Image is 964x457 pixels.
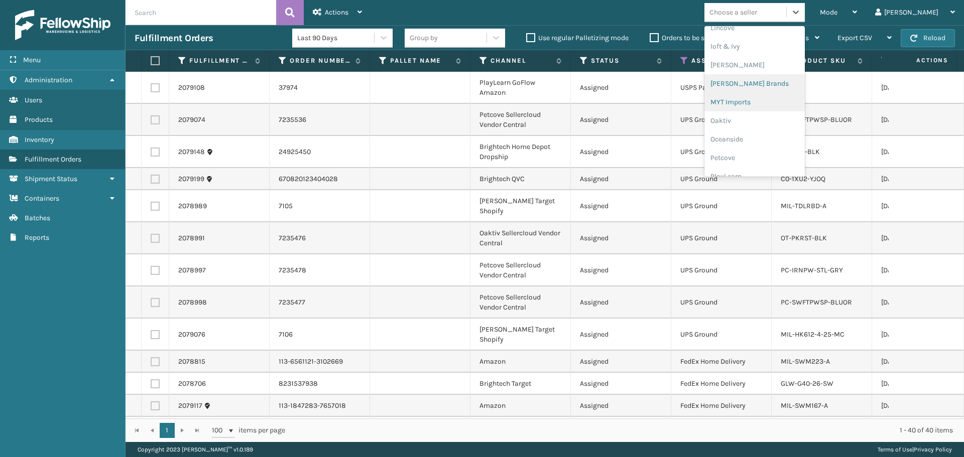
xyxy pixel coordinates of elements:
td: Petcove Sellercloud Vendor Central [470,286,571,319]
a: 2079117 [178,401,202,411]
div: loft & Ivy [704,37,805,56]
label: Channel [491,56,551,65]
a: MIL-HK612-4-25-MC [781,330,845,339]
td: 37974 [270,72,370,104]
span: Export CSV [837,34,872,42]
td: Oaktiv Sellercloud Vendor Central [470,222,571,254]
td: 113-1847283-7657018 [270,395,370,417]
a: OT-PKRST-BLK [781,234,827,242]
a: Privacy Policy [914,446,952,453]
td: UPS Ground [671,104,772,136]
td: 7235478 [270,254,370,286]
span: Shipment Status [25,175,77,183]
span: items per page [212,423,285,438]
div: Choose a seller [709,7,757,18]
td: 7105 [270,190,370,222]
td: USPS Parcel SELECT [671,72,772,104]
a: 2078998 [178,297,207,308]
label: Status [591,56,652,65]
td: Brightech Wayfair [470,417,571,439]
td: Brightech Home Depot Dropship [470,136,571,168]
td: Assigned [571,136,671,168]
span: Containers [25,194,59,203]
p: Copyright 2023 [PERSON_NAME]™ v 1.0.189 [138,442,253,457]
td: Petcove Sellercloud Vendor Central [470,254,571,286]
a: 2079076 [178,330,205,340]
td: UPS Ground [671,254,772,286]
td: FedEx Home Delivery [671,351,772,373]
td: Assigned [571,222,671,254]
span: Fulfillment Orders [25,155,81,164]
td: 8231537938 [270,373,370,395]
div: PlayLearn [704,167,805,186]
div: 1 - 40 of 40 items [299,425,953,435]
div: [PERSON_NAME] Brands [704,74,805,93]
span: Mode [820,8,837,17]
a: 2079074 [178,115,205,125]
a: C0-1XU2-YJOQ [781,175,825,183]
label: Product SKU [792,56,853,65]
div: | [878,442,952,457]
div: Oceanside [704,130,805,148]
div: [PERSON_NAME] [704,56,805,74]
a: 2078997 [178,265,206,275]
td: Assigned [571,395,671,417]
td: Assigned [571,104,671,136]
td: FedEx Home Delivery [671,395,772,417]
td: Brightech QVC [470,168,571,190]
td: Assigned [571,373,671,395]
a: 1 [160,423,175,438]
td: Assigned [571,319,671,351]
td: 7235536 [270,104,370,136]
span: Actions [325,8,348,17]
td: Assigned [571,168,671,190]
span: Administration [25,76,72,84]
td: [PERSON_NAME] Target Shopify [470,190,571,222]
a: 2078991 [178,233,205,243]
a: GLW-G40-26-SW [781,379,833,388]
td: Assigned [571,286,671,319]
a: 2079148 [178,147,205,157]
td: [PERSON_NAME] Target Shopify [470,319,571,351]
td: FedEx Home Delivery [671,417,772,439]
td: Assigned [571,351,671,373]
a: MIL-TDLRBD-A [781,202,826,210]
span: 100 [212,425,227,435]
td: 113-6561121-3102669 [270,351,370,373]
td: PlayLearn GoFlow Amazon [470,72,571,104]
td: Brightech Target [470,373,571,395]
a: 2079108 [178,83,205,93]
span: Actions [885,52,954,69]
div: MYT Imports [704,93,805,111]
td: UPS Ground [671,222,772,254]
span: Reports [25,233,49,242]
span: Inventory [25,135,54,144]
label: Order Number [290,56,350,65]
div: Petcove [704,148,805,167]
div: Oaktiv [704,111,805,130]
label: Orders to be shipped [DATE] [650,34,747,42]
span: Users [25,96,42,104]
a: Terms of Use [878,446,912,453]
div: Lincove [704,19,805,37]
td: 670820123404028 [270,168,370,190]
td: Assigned [571,72,671,104]
td: 7235477 [270,286,370,319]
h3: Fulfillment Orders [135,32,213,44]
td: UPS Ground [671,168,772,190]
td: Assigned [571,190,671,222]
td: UPS Ground [671,319,772,351]
td: UPS Ground [671,286,772,319]
td: 24925450 [270,136,370,168]
label: Fulfillment Order Id [189,56,250,65]
td: UPS Ground [671,190,772,222]
td: Amazon [470,395,571,417]
button: Reload [901,29,955,47]
span: Products [25,115,53,124]
td: Amazon [470,351,571,373]
td: 7235476 [270,222,370,254]
a: MIL-SWM223-A [781,357,830,366]
a: 2078815 [178,357,205,367]
td: Assigned [571,254,671,286]
span: Menu [23,56,41,64]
